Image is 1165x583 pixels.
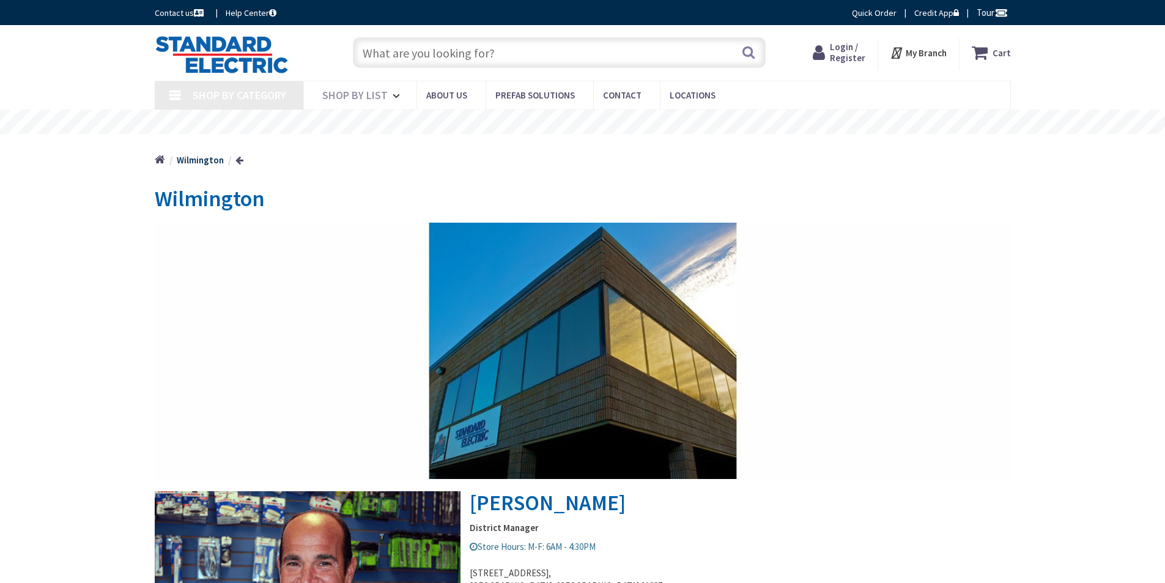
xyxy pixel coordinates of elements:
[852,7,897,19] a: Quick Order
[155,223,1011,479] img: wilmington-building1170x350_1.jpg
[226,7,276,19] a: Help Center
[155,185,265,212] span: Wilmington
[353,37,766,68] input: What are you looking for?
[155,521,1011,534] strong: District Manager
[426,89,467,101] span: About Us
[322,88,388,102] span: Shop By List
[972,42,1011,64] a: Cart
[177,154,224,166] strong: Wilmington
[603,89,642,101] span: Contact
[155,223,1011,514] h2: [PERSON_NAME]
[670,89,716,101] span: Locations
[993,42,1011,64] strong: Cart
[155,35,289,73] img: Standard Electric
[906,47,947,59] strong: My Branch
[155,7,206,19] a: Contact us
[470,541,596,552] span: Store Hours: M-F: 6AM - 4:30PM
[390,116,777,130] rs-layer: Coronavirus: Our Commitment to Our Employees and Customers
[495,89,575,101] span: Prefab Solutions
[977,7,1008,18] span: Tour
[813,42,865,64] a: Login / Register
[914,7,959,19] a: Credit App
[830,41,865,64] span: Login / Register
[890,42,947,64] div: My Branch
[193,88,286,102] span: Shop By Category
